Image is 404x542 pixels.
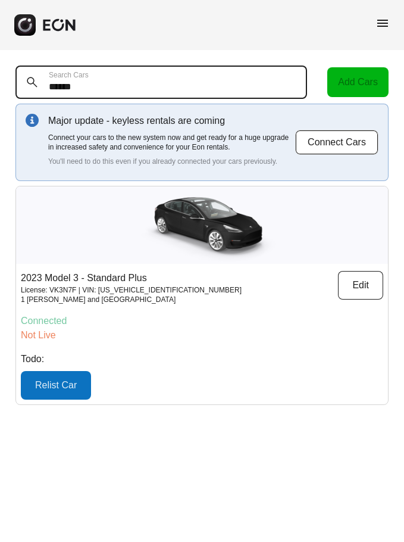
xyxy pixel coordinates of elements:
button: Connect Cars [295,130,378,155]
p: Connect your cars to the new system now and get ready for a huge upgrade in increased safety and ... [48,133,295,152]
p: Connected [21,314,383,328]
img: car [125,186,280,264]
p: 1 [PERSON_NAME] and [GEOGRAPHIC_DATA] [21,295,242,304]
button: Edit [338,271,383,300]
p: License: VK3N7F | VIN: [US_VEHICLE_IDENTIFICATION_NUMBER] [21,285,242,295]
span: menu [375,16,390,30]
button: Relist Car [21,371,91,400]
p: Todo: [21,352,383,366]
p: You'll need to do this even if you already connected your cars previously. [48,157,295,166]
p: 2023 Model 3 - Standard Plus [21,271,242,285]
p: Not Live [21,328,383,342]
label: Search Cars [49,70,89,80]
img: info [26,114,39,127]
p: Major update - keyless rentals are coming [48,114,295,128]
